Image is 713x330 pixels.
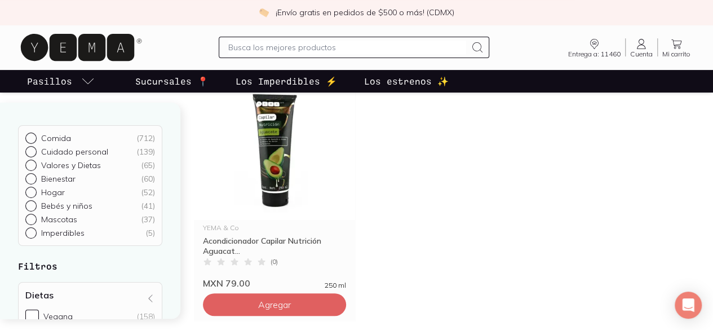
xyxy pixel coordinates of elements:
button: Agregar [203,293,346,316]
div: Open Intercom Messenger [675,292,702,319]
p: Mascotas [41,214,77,225]
p: ¡Envío gratis en pedidos de $500 o más! (CDMX) [276,7,454,18]
div: Acondicionador Capilar Nutrición Aguacat... [203,236,346,256]
a: Los Imperdibles ⚡️ [233,70,339,93]
div: ( 139 ) [136,147,155,157]
span: MXN 79.00 [203,278,250,289]
span: Cuenta [630,51,653,58]
a: 33952 acondicionador aguacate nutricion yemaYEMA & CoAcondicionador Capilar Nutrición Aguacat...(... [194,81,355,289]
span: ( 0 ) [271,258,278,265]
h4: Dietas [25,289,54,301]
div: Vegana [43,311,73,322]
div: ( 41 ) [141,201,155,211]
span: 250 ml [325,282,346,289]
span: Agregar [258,299,291,310]
p: Bebés y niños [41,201,92,211]
input: Busca los mejores productos [228,41,466,54]
p: Comida [41,133,71,143]
p: Pasillos [27,74,72,88]
input: Vegana(158) [25,310,39,323]
div: ( 5 ) [145,228,155,238]
a: Mi carrito [658,37,695,58]
p: Cuidado personal [41,147,108,157]
p: Sucursales 📍 [135,74,209,88]
span: Entrega a: 11460 [568,51,621,58]
div: ( 60 ) [141,174,155,184]
a: Entrega a: 11460 [564,37,625,58]
div: ( 712 ) [136,133,155,143]
p: Hogar [41,187,65,197]
p: Valores y Dietas [41,160,101,170]
a: Los estrenos ✨ [362,70,451,93]
a: Sucursales 📍 [133,70,211,93]
div: ( 65 ) [141,160,155,170]
img: 33952 acondicionador aguacate nutricion yema [194,81,355,220]
p: Los estrenos ✨ [364,74,449,88]
strong: Filtros [18,261,57,271]
div: (158) [137,311,155,322]
p: Imperdibles [41,228,85,238]
div: ( 52 ) [141,187,155,197]
p: Bienestar [41,174,76,184]
a: pasillo-todos-link [25,70,97,93]
img: check [259,7,269,17]
div: YEMA & Co [203,225,346,231]
span: Mi carrito [662,51,690,58]
a: Cuenta [626,37,657,58]
p: Los Imperdibles ⚡️ [236,74,337,88]
div: ( 37 ) [141,214,155,225]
